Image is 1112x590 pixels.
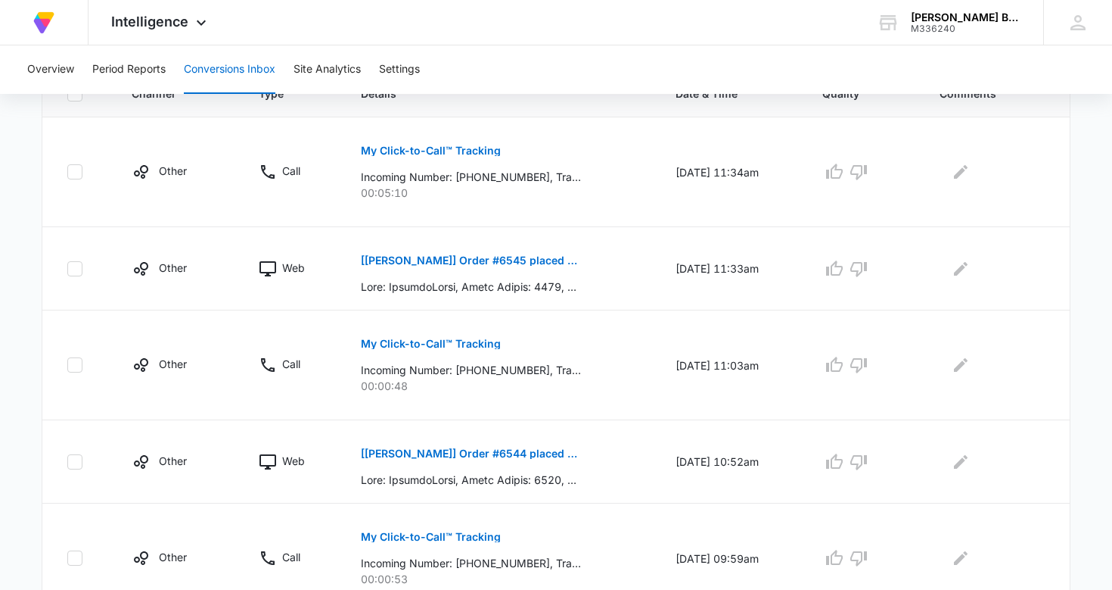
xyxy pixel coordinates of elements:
[361,133,501,169] button: My Click-to-Call™ Tracking
[361,279,581,295] p: Lore: IpsumdoLorsi, Ametc Adipis: 4479, Elitsed: Doeiu Tempori Utlabo, Etdo: Magna Aliq enimad m ...
[159,260,187,276] p: Other
[361,378,638,394] p: 00:00:48
[159,356,187,372] p: Other
[361,448,581,459] p: [[PERSON_NAME]] Order #6544 placed by [PERSON_NAME]
[361,362,581,378] p: Incoming Number: [PHONE_NUMBER], Tracking Number: [PHONE_NUMBER], Ring To: [PHONE_NUMBER], Caller...
[361,185,638,201] p: 00:05:10
[379,45,420,94] button: Settings
[282,453,305,469] p: Web
[361,242,581,279] button: [[PERSON_NAME]] Order #6545 placed by [PERSON_NAME]
[911,23,1021,34] div: account id
[657,227,805,311] td: [DATE] 11:33am
[282,356,300,372] p: Call
[361,555,581,571] p: Incoming Number: [PHONE_NUMBER], Tracking Number: [PHONE_NUMBER], Ring To: [PHONE_NUMBER], Caller...
[282,260,305,276] p: Web
[949,546,973,570] button: Edit Comments
[361,571,638,587] p: 00:00:53
[282,549,300,565] p: Call
[361,532,501,542] p: My Click-to-Call™ Tracking
[361,435,581,472] button: [[PERSON_NAME]] Order #6544 placed by [PERSON_NAME]
[361,472,581,488] p: Lore: IpsumdoLorsi, Ametc Adipis: 6520, Elitsed: Doeiu Tempori Utlabo, Etdo: Magnaal Enimadm veni...
[159,163,187,179] p: Other
[361,145,501,156] p: My Click-to-Call™ Tracking
[361,339,501,349] p: My Click-to-Call™ Tracking
[27,45,74,94] button: Overview
[361,326,501,362] button: My Click-to-Call™ Tracking
[949,450,973,474] button: Edit Comments
[949,353,973,377] button: Edit Comments
[911,11,1021,23] div: account name
[361,519,501,555] button: My Click-to-Call™ Tracking
[949,160,973,184] button: Edit Comments
[111,14,188,30] span: Intelligence
[30,9,57,36] img: Volusion
[657,420,805,504] td: [DATE] 10:52am
[92,45,166,94] button: Period Reports
[282,163,300,179] p: Call
[159,453,187,469] p: Other
[657,311,805,420] td: [DATE] 11:03am
[184,45,275,94] button: Conversions Inbox
[361,255,581,266] p: [[PERSON_NAME]] Order #6545 placed by [PERSON_NAME]
[294,45,361,94] button: Site Analytics
[949,257,973,281] button: Edit Comments
[657,117,805,227] td: [DATE] 11:34am
[159,549,187,565] p: Other
[361,169,581,185] p: Incoming Number: [PHONE_NUMBER], Tracking Number: [PHONE_NUMBER], Ring To: [PHONE_NUMBER], Caller...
